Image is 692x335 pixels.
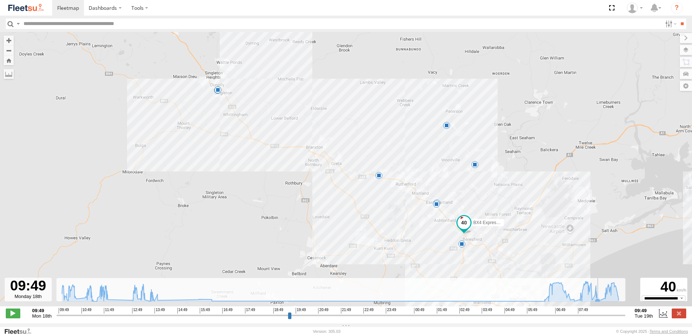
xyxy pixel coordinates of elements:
span: 11:49 [104,308,114,314]
span: 14:49 [177,308,187,314]
span: Mon 18th Aug 2025 [32,313,52,319]
label: Measure [4,69,14,79]
span: 01:49 [437,308,447,314]
img: fleetsu-logo-horizontal.svg [7,3,45,13]
label: Search Filter Options [662,18,678,29]
span: 21:49 [341,308,351,314]
span: 18:49 [273,308,283,314]
div: Version: 305.03 [313,329,341,334]
span: 09:49 [59,308,69,314]
span: 10:49 [81,308,92,314]
span: 02:49 [459,308,469,314]
span: 03:49 [482,308,492,314]
div: 9 [458,240,465,248]
span: 05:49 [527,308,537,314]
button: Zoom out [4,45,14,55]
span: Tue 19th Aug 2025 [635,313,653,319]
a: Terms and Conditions [650,329,688,334]
strong: 09:49 [32,308,52,313]
strong: 09:49 [635,308,653,313]
i: ? [671,2,683,14]
button: Zoom Home [4,55,14,65]
span: 16:49 [222,308,232,314]
span: 13:49 [155,308,165,314]
span: 15:49 [200,308,210,314]
a: Visit our Website [4,328,37,335]
span: 07:49 [578,308,588,314]
span: 20:49 [318,308,328,314]
button: Zoom in [4,36,14,45]
div: Matt Curtis [624,3,645,13]
span: BX4 Express Ute [473,220,506,225]
div: © Copyright 2025 - [616,329,688,334]
span: 06:49 [555,308,565,314]
span: 22:49 [363,308,374,314]
span: 04:49 [505,308,515,314]
span: 23:49 [386,308,396,314]
span: 00:49 [414,308,424,314]
label: Map Settings [680,81,692,91]
span: 12:49 [132,308,142,314]
label: Close [672,309,686,318]
span: 19:49 [296,308,306,314]
label: Play/Stop [6,309,20,318]
label: Search Query [15,18,21,29]
span: 17:49 [245,308,255,314]
div: 40 [641,279,686,295]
